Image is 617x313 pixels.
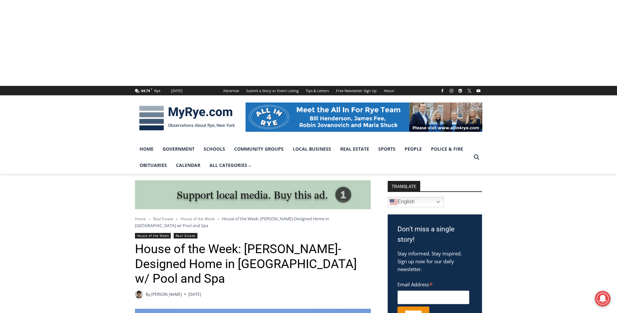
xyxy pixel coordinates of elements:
a: Real Estate [153,216,173,222]
a: People [400,141,426,157]
a: English [388,197,444,207]
a: House of the Week [181,216,215,222]
a: Real Estate [336,141,374,157]
a: Home [135,141,158,157]
a: Local Business [288,141,336,157]
p: Stay informed. Stay inspired. Sign up now for our daily newsletter. [397,250,472,273]
span: > [217,217,219,221]
span: F [151,87,152,91]
a: About [380,86,398,95]
img: support local media, buy this ad [135,180,371,210]
span: > [176,217,178,221]
h3: Don't miss a single story! [397,224,472,245]
span: > [149,217,151,221]
a: Government [158,141,199,157]
a: Community Groups [230,141,288,157]
strong: TRANSLATE [388,181,420,191]
nav: Secondary Navigation [220,86,398,95]
a: Instagram [448,87,455,95]
a: Calendar [171,157,205,173]
a: Advertise [220,86,243,95]
nav: Primary Navigation [135,141,471,174]
a: [PERSON_NAME] [151,292,182,297]
a: Tips & Letters [302,86,332,95]
a: YouTube [475,87,482,95]
a: Author image [135,290,143,298]
a: Schools [199,141,230,157]
div: [DATE] [171,88,182,94]
a: X [465,87,473,95]
span: House of the Week: [PERSON_NAME]-Designed Home in [GEOGRAPHIC_DATA] w/ Pool and Spa [135,216,329,228]
img: en [390,198,397,206]
img: MyRye.com [135,101,239,135]
a: Submit a Story or Event Listing [243,86,302,95]
a: Linkedin [456,87,464,95]
a: All Categories [205,157,256,173]
div: Rye [154,88,160,94]
a: House of the Week [135,233,171,238]
a: Free Newsletter Sign Up [332,86,380,95]
img: All in for Rye [246,102,482,132]
span: By [146,291,150,297]
time: [DATE] [188,291,201,297]
a: Home [135,216,146,222]
span: All Categories [209,162,252,169]
img: Patel, Devan - bio cropped 200x200 [135,290,143,298]
a: Police & Fire [426,141,468,157]
a: Facebook [438,87,446,95]
a: Real Estate [174,233,197,238]
span: 64.74 [141,88,150,93]
nav: Breadcrumbs [135,215,371,229]
h1: House of the Week: [PERSON_NAME]-Designed Home in [GEOGRAPHIC_DATA] w/ Pool and Spa [135,242,371,286]
button: View Search Form [471,151,482,163]
label: Email Address [397,278,469,290]
a: Sports [374,141,400,157]
a: Obituaries [135,157,171,173]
